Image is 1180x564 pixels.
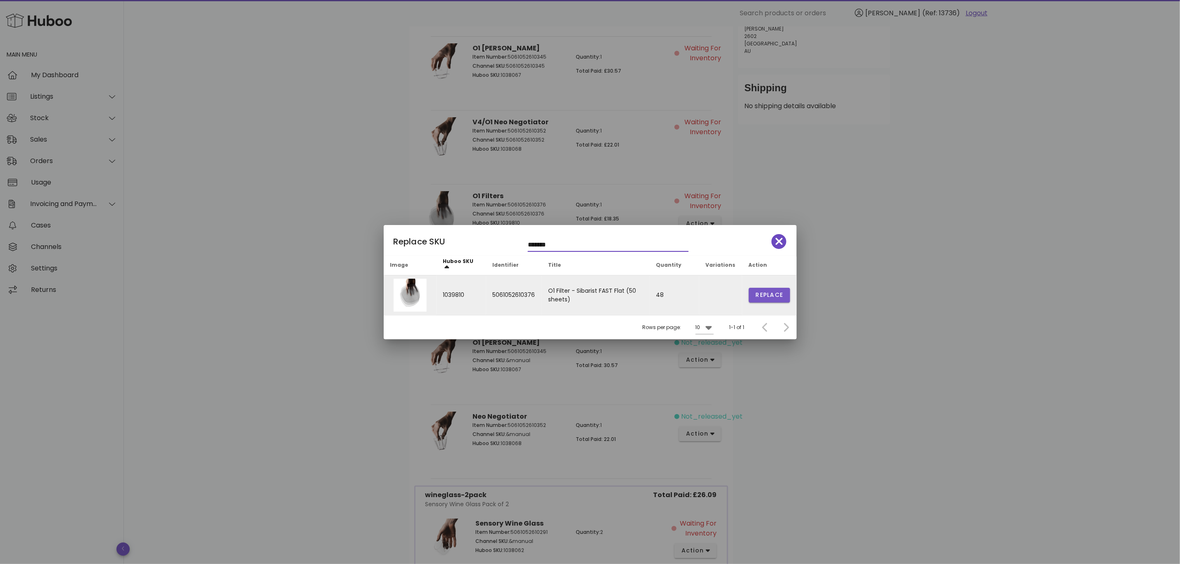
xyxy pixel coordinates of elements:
span: Title [548,261,561,268]
th: Huboo SKU: Sorted ascending. Activate to sort descending. [437,256,486,275]
div: Replace SKU [384,225,797,256]
td: 5061052610376 [486,275,542,315]
span: Image [390,261,408,268]
div: 10Rows per page: [696,321,714,334]
div: 1-1 of 1 [729,324,745,331]
th: Title: Not sorted. Activate to sort ascending. [542,256,650,275]
button: Replace [749,288,790,303]
th: Variations [699,256,742,275]
td: O1 Filter - Sibarist FAST Flat (50 sheets) [542,275,650,315]
th: Identifier: Not sorted. Activate to sort ascending. [486,256,542,275]
th: Quantity [650,256,699,275]
div: Rows per page: [643,315,714,339]
span: Quantity [656,261,682,268]
span: Variations [706,261,736,268]
span: Replace [755,291,784,299]
th: Action [742,256,797,275]
td: 1039810 [437,275,486,315]
div: 10 [696,324,700,331]
span: Huboo SKU [443,258,474,265]
th: Image [384,256,437,275]
span: Identifier [493,261,519,268]
span: Action [749,261,767,268]
td: 48 [650,275,699,315]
